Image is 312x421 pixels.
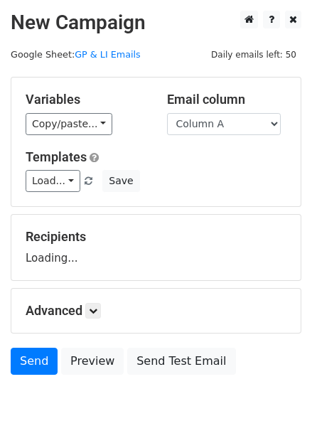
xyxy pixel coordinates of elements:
a: Preview [61,348,124,375]
h2: New Campaign [11,11,301,35]
h5: Recipients [26,229,286,245]
a: GP & LI Emails [75,49,141,60]
a: Daily emails left: 50 [206,49,301,60]
a: Load... [26,170,80,192]
a: Copy/paste... [26,113,112,135]
span: Daily emails left: 50 [206,47,301,63]
div: Loading... [26,229,286,266]
h5: Variables [26,92,146,107]
h5: Advanced [26,303,286,319]
button: Save [102,170,139,192]
small: Google Sheet: [11,49,141,60]
a: Send Test Email [127,348,235,375]
h5: Email column [167,92,287,107]
a: Templates [26,149,87,164]
a: Send [11,348,58,375]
